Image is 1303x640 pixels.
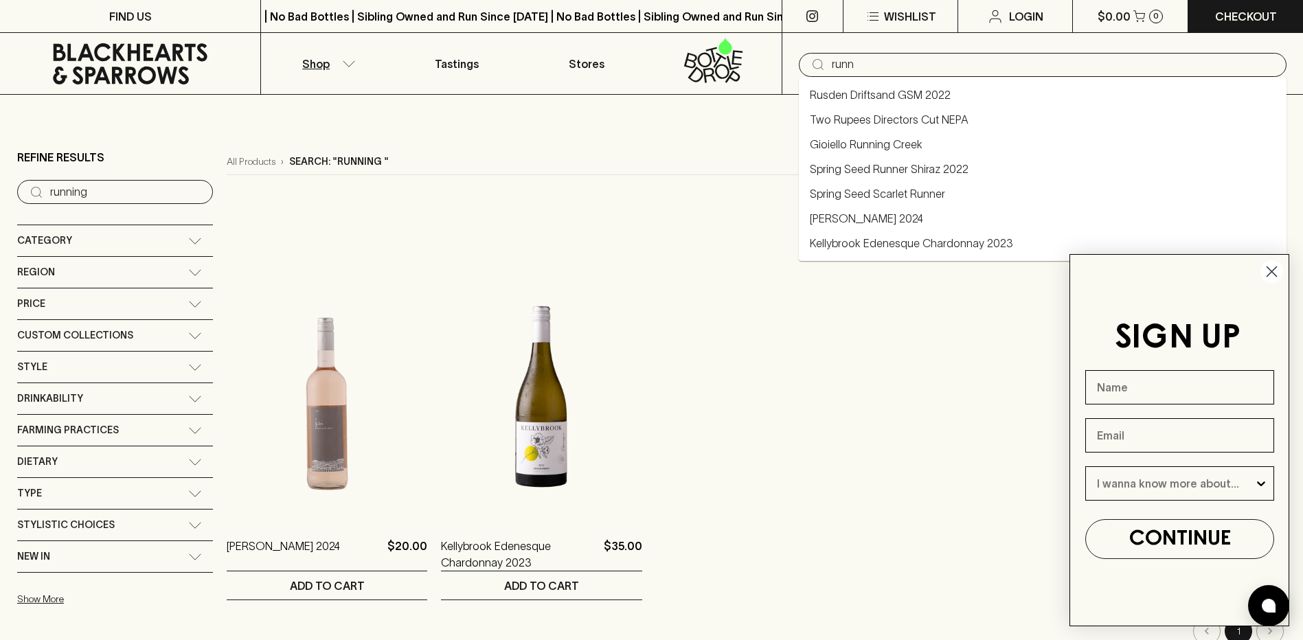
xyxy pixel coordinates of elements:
[302,56,330,72] p: Shop
[569,56,604,72] p: Stores
[17,232,72,249] span: Category
[17,422,119,439] span: Farming Practices
[17,295,45,312] span: Price
[832,54,1276,76] input: Try "Pinot noir"
[604,538,642,571] p: $35.00
[17,149,104,165] p: Refine Results
[441,277,642,517] img: Kellybrook Edenesque Chardonnay 2023
[810,185,945,202] a: Spring Seed Scarlet Runner
[1254,467,1268,500] button: Show Options
[17,485,42,502] span: Type
[17,352,213,382] div: Style
[810,161,968,177] a: Spring Seed Runner Shiraz 2022
[810,111,968,128] a: Two Rupees Directors Cut NEPA
[1097,467,1254,500] input: I wanna know more about...
[17,320,213,351] div: Custom Collections
[17,446,213,477] div: Dietary
[17,225,213,256] div: Category
[17,510,213,540] div: Stylistic Choices
[289,155,389,169] p: Search: "running "
[227,538,340,571] a: [PERSON_NAME] 2024
[261,33,391,94] button: Shop
[810,87,951,103] a: Rusden Driftsand GSM 2022
[17,415,213,446] div: Farming Practices
[227,571,427,599] button: ADD TO CART
[392,33,521,94] a: Tastings
[521,33,651,94] a: Stores
[435,56,479,72] p: Tastings
[290,578,365,594] p: ADD TO CART
[109,8,152,25] p: FIND US
[17,383,213,414] div: Drinkability
[441,571,642,599] button: ADD TO CART
[50,181,202,203] input: Try “Pinot noir”
[1009,8,1043,25] p: Login
[17,257,213,288] div: Region
[17,478,213,509] div: Type
[227,277,427,517] img: Jules Rosé 2024
[17,516,115,534] span: Stylistic Choices
[810,136,922,152] a: Gioiello Running Creek
[17,548,50,565] span: New In
[810,210,923,227] a: [PERSON_NAME] 2024
[17,453,58,470] span: Dietary
[1262,599,1276,613] img: bubble-icon
[1098,8,1131,25] p: $0.00
[17,264,55,281] span: Region
[17,541,213,572] div: New In
[1056,240,1303,640] div: FLYOUT Form
[441,538,598,571] a: Kellybrook Edenesque Chardonnay 2023
[1085,418,1274,453] input: Email
[17,390,83,407] span: Drinkability
[1260,260,1284,284] button: Close dialog
[1215,8,1277,25] p: Checkout
[1085,519,1274,559] button: CONTINUE
[884,8,936,25] p: Wishlist
[810,235,1013,251] a: Kellybrook Edenesque Chardonnay 2023
[281,155,284,169] p: ›
[17,585,197,613] button: Show More
[17,327,133,344] span: Custom Collections
[387,538,427,571] p: $20.00
[1085,370,1274,404] input: Name
[17,358,47,376] span: Style
[1153,12,1159,20] p: 0
[17,288,213,319] div: Price
[227,155,275,169] a: All Products
[504,578,579,594] p: ADD TO CART
[1115,323,1240,354] span: SIGN UP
